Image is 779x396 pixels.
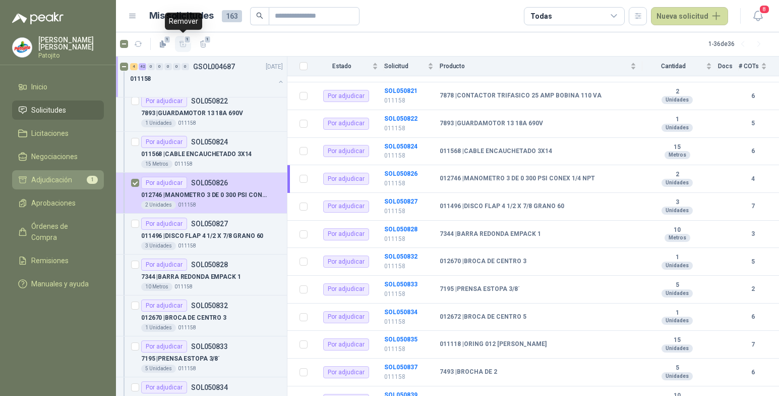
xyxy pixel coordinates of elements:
p: 011496 | DISCO FLAP 4 1/2 X 7/8 GRANO 60 [141,231,263,241]
a: SOL050828 [384,226,417,233]
div: 0 [182,63,189,70]
span: 163 [222,10,242,22]
p: 011158 [384,344,434,354]
div: 15 Metros [141,160,172,168]
p: SOL050824 [191,138,228,145]
div: Por adjudicar [141,218,187,230]
p: 011158 [174,283,193,291]
a: SOL050824 [384,143,417,150]
div: Por adjudicar [141,136,187,148]
p: SOL050828 [191,261,228,268]
span: 8 [759,5,770,14]
span: 1 [184,35,191,43]
span: Solicitud [384,63,426,70]
p: Patojito [38,53,104,59]
img: Logo peakr [12,12,64,24]
p: 011158 [384,317,434,327]
p: 011158 [178,201,196,209]
div: Por adjudicar [323,338,369,351]
div: Por adjudicar [323,283,369,295]
span: Licitaciones [31,128,69,139]
a: Aprobaciones [12,193,104,213]
span: Solicitudes [31,105,66,116]
th: Solicitud [384,57,440,76]
a: Por adjudicarSOL0508337195 |PRENSA ESTOPA 3/8´5 Unidades011158 [116,336,287,377]
b: 011568 | CABLE ENCAUCHETADO 3X14 [440,147,552,156]
b: 012746 | MANOMETRO 3 DE 0 300 PSI CONEX 1/4 NPT [440,175,595,183]
p: 011158 [130,74,151,84]
div: Por adjudicar [141,340,187,353]
div: 4 [130,63,138,70]
h1: Mis solicitudes [149,9,214,23]
a: Órdenes de Compra [12,217,104,247]
span: Negociaciones [31,151,78,162]
b: 7344 | BARRA REDONDA EMPACK 1 [440,230,541,238]
p: SOL050834 [191,384,228,391]
div: Unidades [662,372,693,380]
b: 7493 | BROCHA DE 2 [440,368,497,376]
b: 1 [642,254,712,262]
a: SOL050826 [384,170,417,177]
b: 5 [739,257,767,267]
div: Unidades [662,289,693,298]
a: Solicitudes [12,101,104,120]
div: 1 - 36 de 36 [708,36,767,52]
p: 011158 [384,179,434,188]
div: Por adjudicar [323,366,369,378]
p: 011158 [174,160,193,168]
div: 10 Metros [141,283,172,291]
a: Adjudicación1 [12,170,104,189]
a: Por adjudicarSOL0508287344 |BARRA REDONDA EMPACK 110 Metros011158 [116,255,287,295]
p: 011158 [178,119,196,127]
div: 0 [147,63,155,70]
p: 011158 [384,96,434,106]
p: SOL050832 [191,302,228,309]
span: # COTs [739,63,759,70]
b: SOL050832 [384,253,417,260]
div: 0 [164,63,172,70]
div: Metros [665,234,690,242]
p: SOL050833 [191,343,228,350]
b: 3 [642,199,712,207]
button: 1 [155,36,171,52]
div: Por adjudicar [323,228,369,240]
p: 012746 | MANOMETRO 3 DE 0 300 PSI CONEX 1/4 NPT [141,190,267,200]
span: Cantidad [642,63,704,70]
div: 1 Unidades [141,119,176,127]
a: SOL050821 [384,87,417,94]
p: 7195 | PRENSA ESTOPA 3/8´ [141,354,220,364]
b: SOL050837 [384,364,417,371]
b: 3 [739,229,767,239]
b: 7 [739,202,767,211]
th: Producto [440,57,642,76]
a: SOL050833 [384,281,417,288]
b: SOL050827 [384,198,417,205]
a: SOL050835 [384,336,417,343]
p: 011158 [384,289,434,299]
b: 7195 | PRENSA ESTOPA 3/8´ [440,285,520,293]
a: Remisiones [12,251,104,270]
p: 011158 [384,207,434,216]
a: SOL050822 [384,115,417,122]
div: Por adjudicar [141,95,187,107]
p: 011158 [384,151,434,161]
b: 6 [739,146,767,156]
b: 6 [739,368,767,377]
p: SOL050826 [191,179,228,186]
b: 2 [642,171,712,179]
b: 6 [739,91,767,101]
b: 2 [739,284,767,294]
p: [DATE] [266,62,283,72]
div: Unidades [662,96,693,104]
a: Negociaciones [12,147,104,166]
p: GSOL004687 [193,63,235,70]
div: 5 Unidades [141,365,176,373]
div: 1 Unidades [141,324,176,332]
span: Remisiones [31,255,69,266]
b: 2 [642,88,712,96]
